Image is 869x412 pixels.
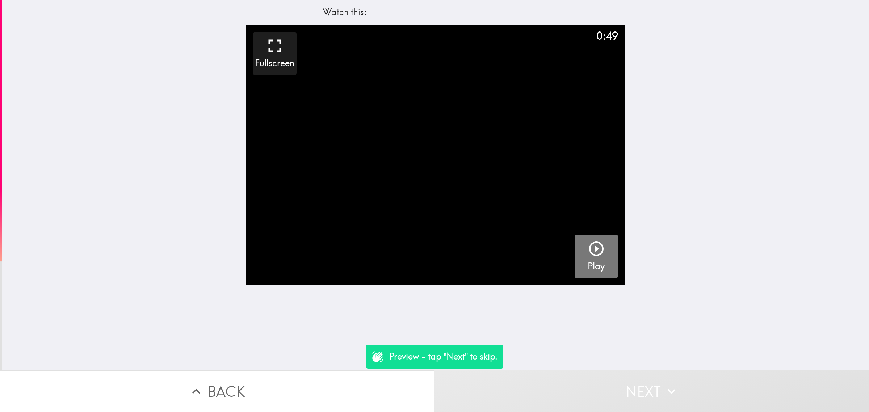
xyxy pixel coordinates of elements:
button: Play [575,235,618,278]
div: Watch this: [323,6,549,18]
button: Fullscreen [253,32,297,75]
h5: Play [588,260,605,273]
button: Next [434,370,869,412]
div: 0:49 [596,28,618,43]
h5: Fullscreen [255,57,294,70]
p: Preview - tap "Next" to skip. [389,350,498,363]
